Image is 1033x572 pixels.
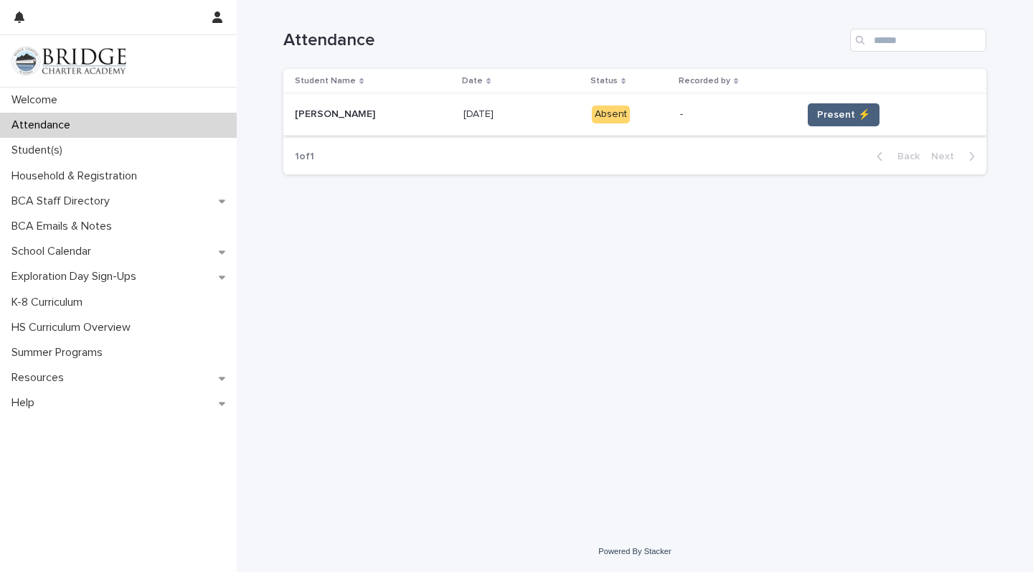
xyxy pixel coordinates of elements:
p: Recorded by [679,73,730,89]
p: Student Name [295,73,356,89]
input: Search [850,29,986,52]
p: Help [6,396,46,410]
p: Status [590,73,618,89]
p: Resources [6,371,75,385]
a: Powered By Stacker [598,547,671,555]
p: [PERSON_NAME] [295,106,378,121]
p: [DATE] [463,106,496,121]
p: BCA Staff Directory [6,194,121,208]
h1: Attendance [283,30,844,51]
span: Back [889,151,920,161]
p: - [680,108,791,121]
p: Household & Registration [6,169,148,183]
p: Welcome [6,93,69,107]
span: Present ⚡ [817,108,870,122]
p: Date [462,73,483,89]
tr: [PERSON_NAME][PERSON_NAME] [DATE][DATE] Absent-Present ⚡ [283,94,986,136]
button: Next [925,150,986,163]
p: 1 of 1 [283,139,326,174]
p: HS Curriculum Overview [6,321,142,334]
p: K-8 Curriculum [6,296,94,309]
p: BCA Emails & Notes [6,220,123,233]
p: Student(s) [6,144,74,157]
span: Next [931,151,963,161]
p: Summer Programs [6,346,114,360]
p: Exploration Day Sign-Ups [6,270,148,283]
button: Present ⚡ [808,103,879,126]
p: School Calendar [6,245,103,258]
img: V1C1m3IdTEidaUdm9Hs0 [11,47,126,75]
button: Back [865,150,925,163]
div: Absent [592,106,630,123]
p: Attendance [6,118,82,132]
